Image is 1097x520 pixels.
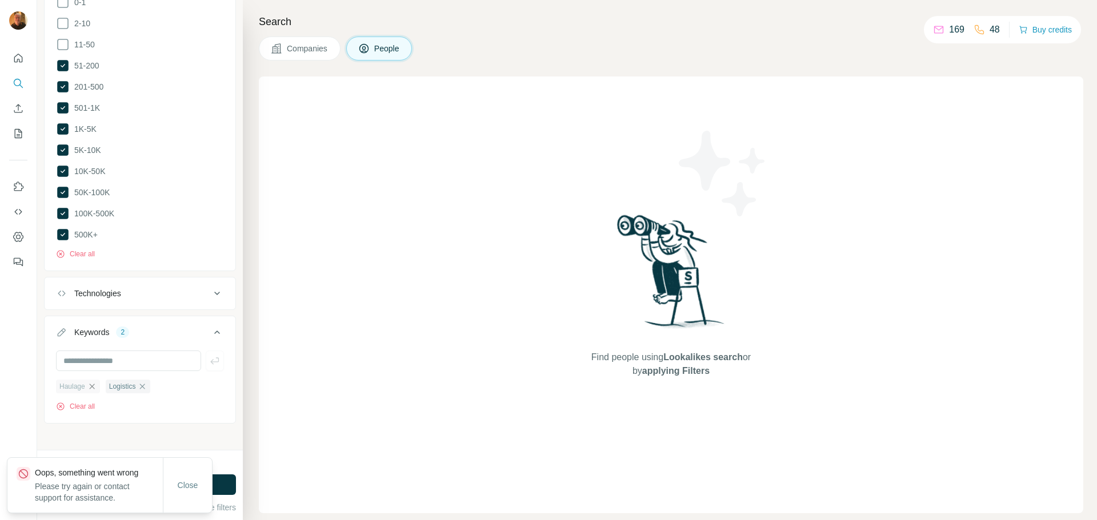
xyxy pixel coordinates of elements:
[9,48,27,68] button: Quick start
[70,187,110,198] span: 50K-100K
[9,123,27,144] button: My lists
[9,227,27,247] button: Dashboard
[74,326,109,338] div: Keywords
[56,249,95,259] button: Clear all
[70,144,101,156] span: 5K-10K
[70,39,95,50] span: 11-50
[579,350,762,378] span: Find people using or by
[59,381,85,392] span: Haulage
[9,73,27,94] button: Search
[74,288,121,299] div: Technologies
[663,352,743,362] span: Lookalikes search
[9,201,27,222] button: Use Surfe API
[287,43,329,54] span: Companies
[70,18,90,29] span: 2-10
[45,280,235,307] button: Technologies
[612,212,731,339] img: Surfe Illustration - Woman searching with binoculars
[178,479,198,491] span: Close
[671,122,774,225] img: Surfe Illustration - Stars
[642,366,710,376] span: applying Filters
[170,475,206,495] button: Close
[9,98,27,119] button: Enrich CSV
[70,166,105,177] span: 10K-50K
[1019,22,1072,38] button: Buy credits
[45,319,235,350] button: Keywords2
[9,11,27,30] img: Avatar
[35,481,163,503] p: Please try again or contact support for assistance.
[259,14,1083,30] h4: Search
[990,23,1000,37] p: 48
[70,81,103,92] span: 201-500
[9,176,27,197] button: Use Surfe on LinkedIn
[949,23,964,37] p: 169
[70,208,114,219] span: 100K-500K
[9,252,27,272] button: Feedback
[70,60,99,71] span: 51-200
[56,401,95,412] button: Clear all
[70,229,98,240] span: 500K+
[70,102,100,114] span: 501-1K
[109,381,136,392] span: Logistics
[70,123,97,135] span: 1K-5K
[374,43,401,54] span: People
[116,327,129,337] div: 2
[35,467,163,478] p: Oops, something went wrong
